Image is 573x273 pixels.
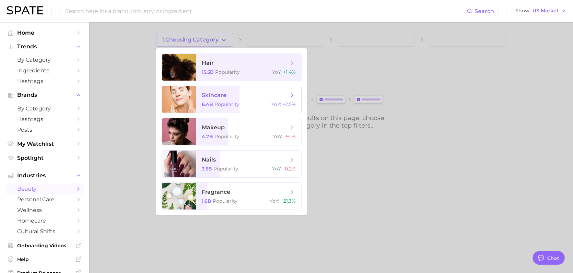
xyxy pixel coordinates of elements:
span: Show [515,9,530,13]
a: Help [5,254,84,264]
span: Popularity [214,101,239,107]
span: Ingredients [17,67,72,74]
span: wellness [17,207,72,213]
span: cultural shifts [17,228,72,235]
span: Popularity [214,133,239,140]
span: nails [202,156,216,163]
span: Popularity [213,166,238,172]
span: Search [475,8,494,14]
ul: 1.Choosing Category [156,48,307,215]
span: Popularity [215,69,240,75]
a: Spotlight [5,153,84,163]
span: Brands [17,92,72,98]
span: YoY : [272,69,282,75]
span: beauty [17,186,72,192]
span: +2.5% [282,101,296,107]
span: hair [202,60,214,66]
span: My Watchlist [17,141,72,147]
span: YoY : [273,133,283,140]
span: Hashtags [17,116,72,122]
a: Hashtags [5,76,84,86]
span: YoY : [270,198,279,204]
span: -0.2% [283,166,296,172]
span: Posts [17,127,72,133]
span: 6.4b [202,101,213,107]
a: Onboarding Videos [5,240,84,251]
span: fragrance [202,189,230,195]
span: Help [17,256,72,262]
span: YoY : [271,101,281,107]
button: Brands [5,90,84,100]
span: -9.1% [284,133,296,140]
span: by Category [17,57,72,63]
a: beauty [5,183,84,194]
span: by Category [17,105,72,112]
span: Home [17,29,72,36]
span: Hashtags [17,78,72,84]
span: US Market [533,9,559,13]
a: Home [5,27,84,38]
span: +21.3% [281,198,296,204]
a: Ingredients [5,65,84,76]
a: Hashtags [5,114,84,124]
button: Industries [5,170,84,181]
span: YoY : [272,166,282,172]
span: homecare [17,217,72,224]
input: Search here for a brand, industry, or ingredient [65,5,467,17]
span: skincare [202,92,226,98]
span: 15.5b [202,69,214,75]
span: personal care [17,196,72,203]
a: cultural shifts [5,226,84,237]
span: Onboarding Videos [17,242,72,249]
span: Spotlight [17,155,72,161]
span: Popularity [213,198,237,204]
img: SPATE [7,6,43,14]
a: wellness [5,205,84,215]
button: ShowUS Market [514,7,568,15]
button: Trends [5,41,84,52]
a: personal care [5,194,84,205]
span: 3.5b [202,166,212,172]
span: 4.7b [202,133,213,140]
span: Trends [17,44,72,50]
a: by Category [5,55,84,65]
a: My Watchlist [5,139,84,149]
span: +1.4% [283,69,296,75]
a: homecare [5,215,84,226]
span: 1.6b [202,198,211,204]
a: Posts [5,124,84,135]
a: by Category [5,103,84,114]
span: makeup [202,124,225,131]
span: Industries [17,173,72,179]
